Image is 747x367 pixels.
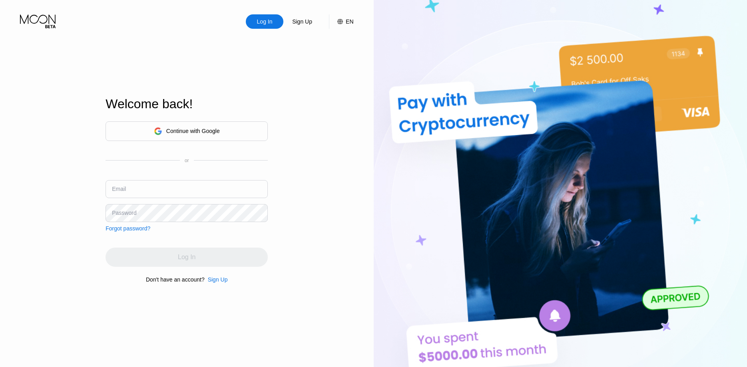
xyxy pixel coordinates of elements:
[106,121,268,141] div: Continue with Google
[246,14,283,29] div: Log In
[329,14,353,29] div: EN
[146,276,205,283] div: Don't have an account?
[346,18,353,25] div: EN
[112,210,136,216] div: Password
[291,18,313,26] div: Sign Up
[106,97,268,111] div: Welcome back!
[166,128,220,134] div: Continue with Google
[208,276,228,283] div: Sign Up
[112,186,126,192] div: Email
[106,225,150,232] div: Forgot password?
[205,276,228,283] div: Sign Up
[256,18,273,26] div: Log In
[185,158,189,163] div: or
[283,14,321,29] div: Sign Up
